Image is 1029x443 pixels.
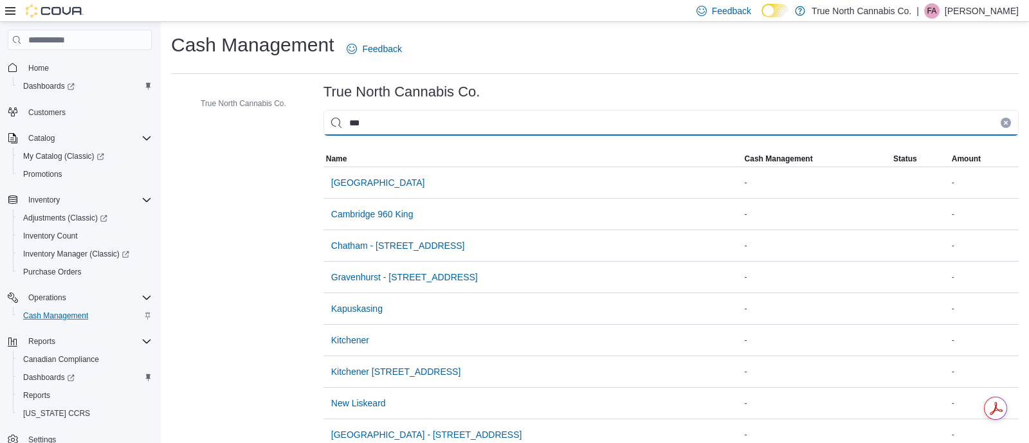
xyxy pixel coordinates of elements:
[949,427,1019,442] div: -
[3,332,157,350] button: Reports
[949,151,1019,167] button: Amount
[23,290,152,305] span: Operations
[891,151,949,167] button: Status
[3,289,157,307] button: Operations
[23,192,152,208] span: Inventory
[812,3,911,19] p: True North Cannabis Co.
[326,201,419,227] button: Cambridge 960 King
[742,238,891,253] div: -
[23,334,152,349] span: Reports
[28,107,66,118] span: Customers
[23,169,62,179] span: Promotions
[13,77,157,95] a: Dashboards
[23,390,50,401] span: Reports
[23,408,90,419] span: [US_STATE] CCRS
[23,334,60,349] button: Reports
[18,264,152,280] span: Purchase Orders
[742,427,891,442] div: -
[331,302,383,315] span: Kapuskasing
[13,147,157,165] a: My Catalog (Classic)
[18,370,152,385] span: Dashboards
[23,372,75,383] span: Dashboards
[331,397,386,410] span: New Liskeard
[18,228,83,244] a: Inventory Count
[331,334,369,347] span: Kitchener
[326,359,466,384] button: Kitchener [STREET_ADDRESS]
[23,131,60,146] button: Catalog
[326,154,347,164] span: Name
[13,386,157,404] button: Reports
[18,370,80,385] a: Dashboards
[13,227,157,245] button: Inventory Count
[331,176,425,189] span: [GEOGRAPHIC_DATA]
[326,327,374,353] button: Kitchener
[28,336,55,347] span: Reports
[23,213,107,223] span: Adjustments (Classic)
[13,350,157,368] button: Canadian Compliance
[23,59,152,75] span: Home
[13,209,157,227] a: Adjustments (Classic)
[331,239,465,252] span: Chatham - [STREET_ADDRESS]
[742,395,891,411] div: -
[23,231,78,241] span: Inventory Count
[924,3,940,19] div: Fiona Anderson
[3,191,157,209] button: Inventory
[18,264,87,280] a: Purchase Orders
[949,269,1019,285] div: -
[3,129,157,147] button: Catalog
[326,296,388,321] button: Kapuskasing
[23,290,71,305] button: Operations
[13,404,157,422] button: [US_STATE] CCRS
[323,110,1019,136] input: This is a search bar. As you type, the results lower in the page will automatically filter.
[13,245,157,263] a: Inventory Manager (Classic)
[23,311,88,321] span: Cash Management
[23,105,71,120] a: Customers
[331,271,478,284] span: Gravenhurst - [STREET_ADDRESS]
[945,3,1019,19] p: [PERSON_NAME]
[28,63,49,73] span: Home
[326,264,483,290] button: Gravenhurst - [STREET_ADDRESS]
[28,293,66,303] span: Operations
[742,301,891,316] div: -
[26,5,84,17] img: Cova
[23,81,75,91] span: Dashboards
[742,175,891,190] div: -
[326,233,470,258] button: Chatham - [STREET_ADDRESS]
[761,4,788,17] input: Dark Mode
[3,58,157,77] button: Home
[323,151,742,167] button: Name
[23,192,65,208] button: Inventory
[742,269,891,285] div: -
[23,267,82,277] span: Purchase Orders
[326,390,391,416] button: New Liskeard
[18,167,152,182] span: Promotions
[18,246,152,262] span: Inventory Manager (Classic)
[323,84,480,100] h3: True North Cannabis Co.
[1001,118,1011,128] button: Clear input
[893,154,917,164] span: Status
[13,165,157,183] button: Promotions
[742,206,891,222] div: -
[23,249,129,259] span: Inventory Manager (Classic)
[18,228,152,244] span: Inventory Count
[949,395,1019,411] div: -
[28,195,60,205] span: Inventory
[742,151,891,167] button: Cash Management
[18,388,152,403] span: Reports
[326,170,430,195] button: [GEOGRAPHIC_DATA]
[18,78,80,94] a: Dashboards
[927,3,937,19] span: FA
[28,133,55,143] span: Catalog
[949,301,1019,316] div: -
[13,368,157,386] a: Dashboards
[18,149,152,164] span: My Catalog (Classic)
[949,206,1019,222] div: -
[201,98,286,109] span: True North Cannabis Co.
[745,154,813,164] span: Cash Management
[18,308,152,323] span: Cash Management
[18,167,68,182] a: Promotions
[13,307,157,325] button: Cash Management
[742,364,891,379] div: -
[3,103,157,122] button: Customers
[18,210,152,226] span: Adjustments (Classic)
